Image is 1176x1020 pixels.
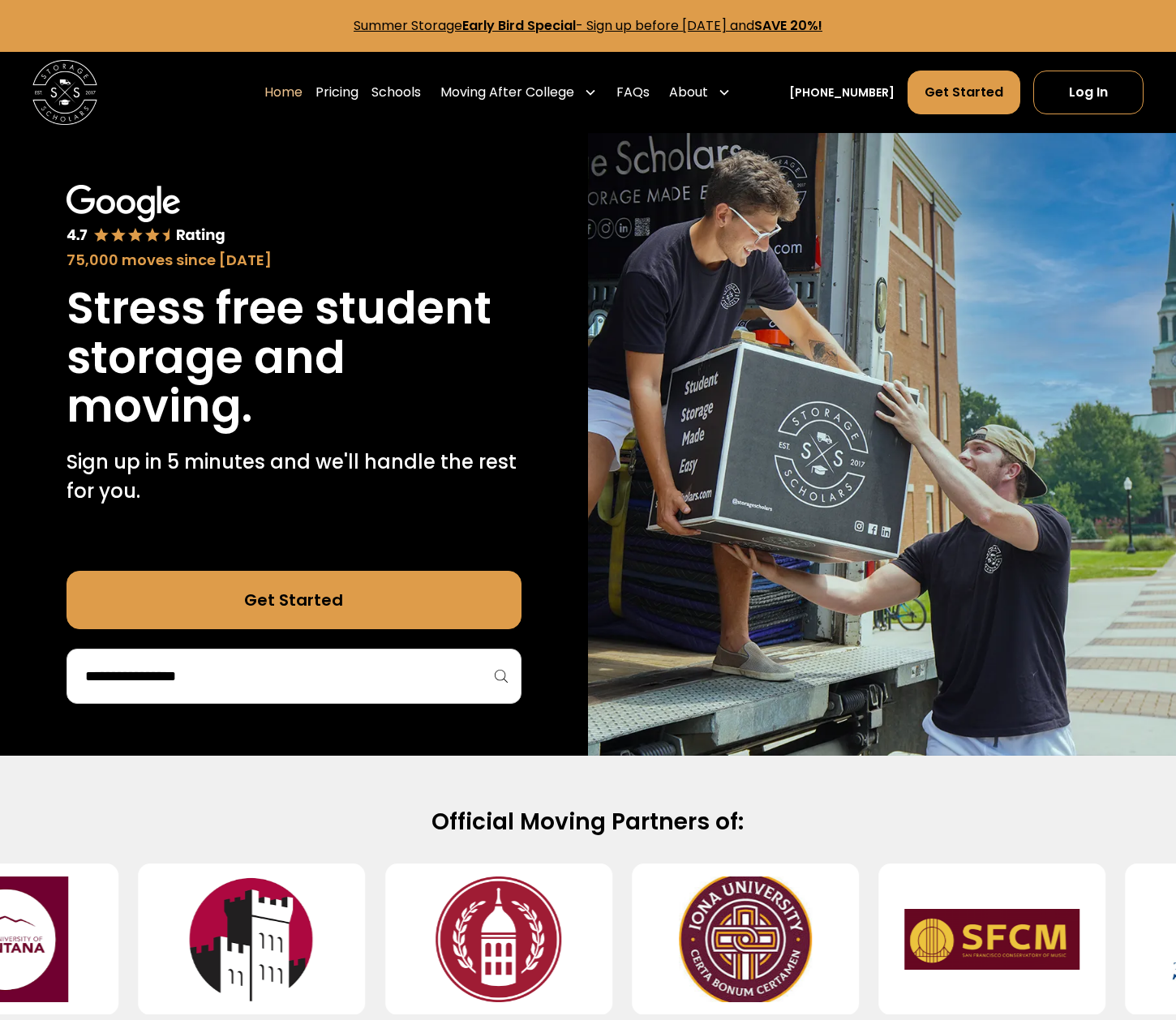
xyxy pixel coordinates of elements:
[658,876,833,1002] img: Iona University
[371,70,421,115] a: Schools
[1033,71,1144,114] a: Log In
[411,876,586,1002] img: Southern Virginia University
[68,808,1107,837] h2: Official Moving Partners of:
[264,70,303,115] a: Home
[440,83,574,102] div: Moving After College
[588,133,1176,756] img: Storage Scholars makes moving and storage easy.
[67,284,521,431] h1: Stress free student storage and moving.
[67,448,521,506] p: Sign up in 5 minutes and we'll handle the rest for you.
[354,16,822,35] a: Summer StorageEarly Bird Special- Sign up before [DATE] andSAVE 20%!
[315,70,358,115] a: Pricing
[434,70,603,115] div: Moving After College
[32,60,97,125] img: Storage Scholars main logo
[164,876,339,1002] img: Manhattanville University
[754,16,822,35] strong: SAVE 20%!
[462,16,576,35] strong: Early Bird Special
[669,83,708,102] div: About
[67,249,521,271] div: 75,000 moves since [DATE]
[67,185,225,246] img: Google 4.7 star rating
[67,571,521,629] a: Get Started
[908,71,1020,114] a: Get Started
[789,84,895,101] a: [PHONE_NUMBER]
[616,70,650,115] a: FAQs
[904,876,1079,1002] img: San Francisco Conservatory of Music
[663,70,737,115] div: About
